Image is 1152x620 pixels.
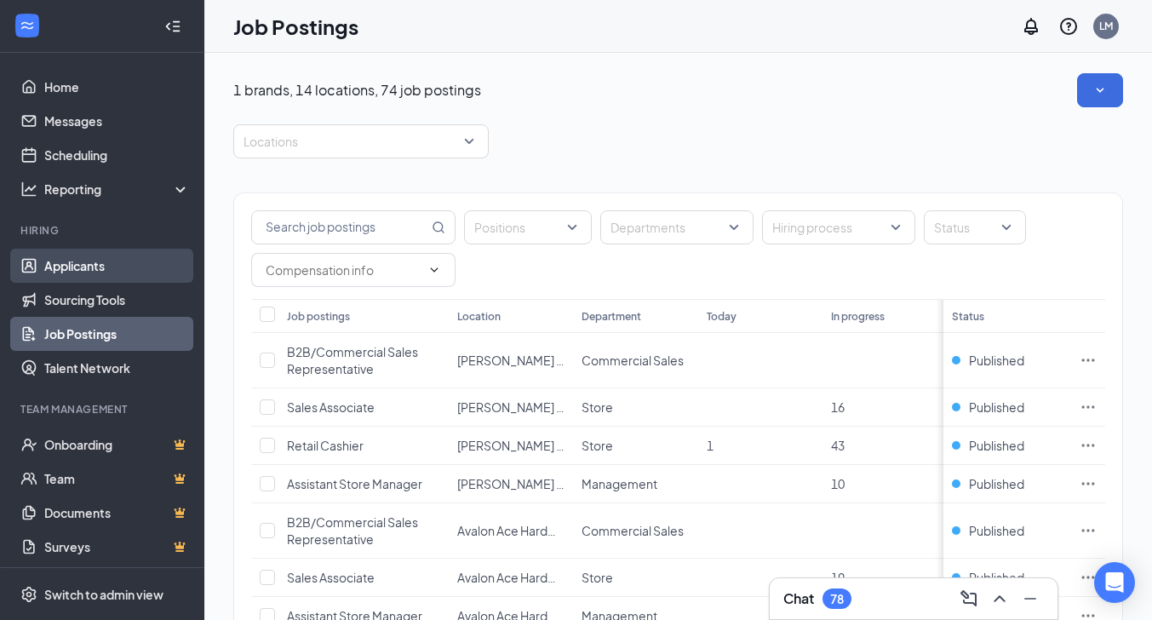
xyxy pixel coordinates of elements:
[44,70,190,104] a: Home
[831,476,845,491] span: 10
[457,399,635,415] span: [PERSON_NAME] Ace Hardware
[1080,399,1097,416] svg: Ellipses
[457,309,501,324] div: Location
[457,353,635,368] span: [PERSON_NAME] Ace Hardware
[969,352,1024,369] span: Published
[830,592,844,606] div: 78
[831,438,845,453] span: 43
[582,438,613,453] span: Store
[1094,562,1135,603] div: Open Intercom Messenger
[822,299,947,333] th: In progress
[44,317,190,351] a: Job Postings
[989,588,1010,609] svg: ChevronUp
[831,570,845,585] span: 19
[44,138,190,172] a: Scheduling
[287,570,375,585] span: Sales Associate
[449,503,573,559] td: Avalon Ace Hardware
[831,399,845,415] span: 16
[582,309,641,324] div: Department
[44,249,190,283] a: Applicants
[969,475,1024,492] span: Published
[1077,73,1123,107] button: SmallChevronDown
[1080,437,1097,454] svg: Ellipses
[582,399,613,415] span: Store
[1021,16,1041,37] svg: Notifications
[20,586,37,603] svg: Settings
[573,427,697,465] td: Store
[44,530,190,564] a: SurveysCrown
[20,181,37,198] svg: Analysis
[20,223,186,238] div: Hiring
[457,570,576,585] span: Avalon Ace Hardware
[44,428,190,462] a: OnboardingCrown
[582,523,684,538] span: Commercial Sales
[457,438,635,453] span: [PERSON_NAME] Ace Hardware
[287,309,350,324] div: Job postings
[573,333,697,388] td: Commercial Sales
[266,261,421,279] input: Compensation info
[573,559,697,597] td: Store
[1020,588,1040,609] svg: Minimize
[233,81,481,100] p: 1 brands, 14 locations, 74 job postings
[582,570,613,585] span: Store
[1080,522,1097,539] svg: Ellipses
[969,569,1024,586] span: Published
[1092,82,1109,99] svg: SmallChevronDown
[449,427,573,465] td: Aloma Ace Hardware
[1080,475,1097,492] svg: Ellipses
[573,388,697,427] td: Store
[287,514,418,547] span: B2B/Commercial Sales Representative
[1080,352,1097,369] svg: Ellipses
[457,523,576,538] span: Avalon Ace Hardware
[449,465,573,503] td: Aloma Ace Hardware
[698,299,822,333] th: Today
[969,437,1024,454] span: Published
[252,211,428,244] input: Search job postings
[432,221,445,234] svg: MagnifyingGlass
[287,438,364,453] span: Retail Cashier
[986,585,1013,612] button: ChevronUp
[44,462,190,496] a: TeamCrown
[44,104,190,138] a: Messages
[287,344,418,376] span: B2B/Commercial Sales Representative
[44,586,163,603] div: Switch to admin view
[955,585,983,612] button: ComposeMessage
[20,402,186,416] div: Team Management
[449,333,573,388] td: Aloma Ace Hardware
[457,476,635,491] span: [PERSON_NAME] Ace Hardware
[449,388,573,427] td: Aloma Ace Hardware
[943,299,1071,333] th: Status
[582,353,684,368] span: Commercial Sales
[44,181,191,198] div: Reporting
[1017,585,1044,612] button: Minimize
[969,399,1024,416] span: Published
[44,283,190,317] a: Sourcing Tools
[19,17,36,34] svg: WorkstreamLogo
[959,588,979,609] svg: ComposeMessage
[1099,19,1113,33] div: LM
[44,351,190,385] a: Talent Network
[233,12,358,41] h1: Job Postings
[1080,569,1097,586] svg: Ellipses
[164,18,181,35] svg: Collapse
[1058,16,1079,37] svg: QuestionInfo
[449,559,573,597] td: Avalon Ace Hardware
[707,438,714,453] span: 1
[44,496,190,530] a: DocumentsCrown
[573,503,697,559] td: Commercial Sales
[582,476,657,491] span: Management
[783,589,814,608] h3: Chat
[573,465,697,503] td: Management
[969,522,1024,539] span: Published
[287,399,375,415] span: Sales Associate
[427,263,441,277] svg: ChevronDown
[287,476,422,491] span: Assistant Store Manager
